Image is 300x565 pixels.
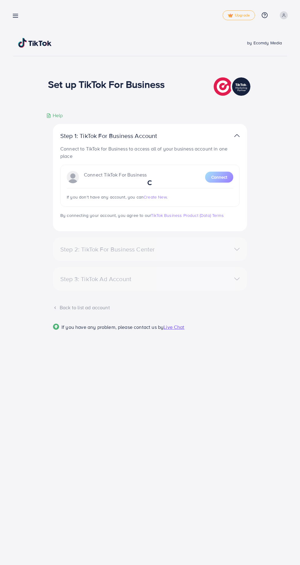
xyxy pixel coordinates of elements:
span: If you have any problem, please contact us by [62,324,163,330]
span: Upgrade [228,13,250,18]
img: TikTok partner [214,76,252,97]
img: Popup guide [53,324,59,330]
img: tick [228,13,233,18]
span: by Ecomdy Media [247,40,282,46]
img: TikTok partner [234,131,240,140]
h1: Set up TikTok For Business [48,78,165,90]
div: Help [46,112,63,119]
img: TikTok [18,38,52,48]
div: Back to list ad account [53,304,247,311]
p: Step 1: TikTok For Business Account [60,132,177,139]
span: Live Chat [163,324,184,330]
a: tickUpgrade [223,10,255,20]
